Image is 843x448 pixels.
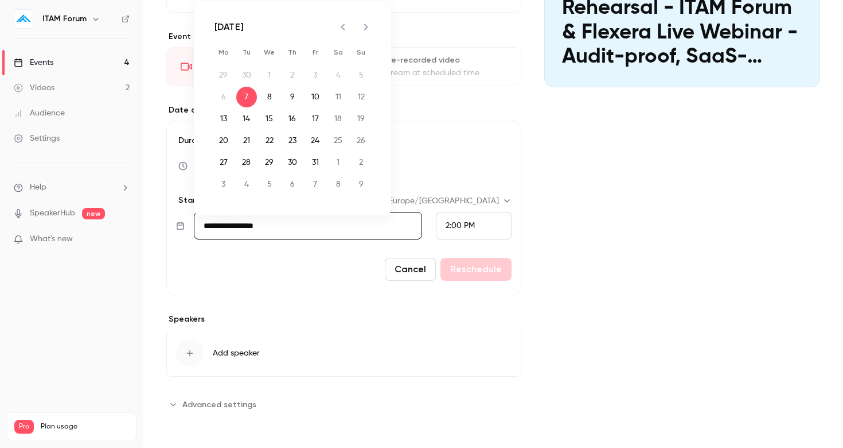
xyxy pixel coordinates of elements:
[282,130,303,151] button: 23
[383,55,506,66] div: Pre-recorded video
[305,174,326,195] button: 7
[176,195,221,206] p: Start date
[259,41,280,64] span: Wednesday
[82,208,105,219] span: new
[166,395,263,414] button: Advanced settings
[42,13,87,25] h6: ITAM Forum
[351,152,372,173] button: 2
[259,152,280,173] button: 29
[236,152,257,173] button: 28
[166,314,521,325] label: Speakers
[389,195,512,207] div: Europe/[GEOGRAPHIC_DATA]
[213,152,234,173] button: 27
[14,82,54,94] div: Videos
[236,87,257,107] button: 7
[213,130,234,151] button: 20
[305,152,326,173] button: 31
[436,212,512,240] div: From
[176,135,512,146] label: Duration
[305,87,326,107] button: 10
[166,330,521,377] button: Add speaker
[446,222,475,230] span: 2:00 PM
[166,395,521,414] section: Advanced settings
[14,420,34,434] span: Pro
[213,347,260,359] span: Add speaker
[328,152,349,173] button: 1
[259,130,280,151] button: 22
[213,174,234,195] button: 3
[354,16,377,38] button: Next month
[282,109,303,129] button: 16
[30,181,46,194] span: Help
[282,152,303,173] button: 30
[30,233,73,245] span: What's new
[328,41,349,64] span: Saturday
[351,41,372,64] span: Sunday
[259,109,280,129] button: 15
[213,41,234,64] span: Monday
[41,422,129,431] span: Plan usage
[259,174,280,195] button: 5
[259,87,280,107] button: 8
[30,207,75,219] a: SpeakerHub
[14,133,60,144] div: Settings
[351,109,372,129] button: 19
[328,130,349,151] button: 25
[236,174,257,195] button: 4
[214,20,244,34] div: [DATE]
[328,87,349,107] button: 11
[351,130,372,151] button: 26
[385,258,436,281] button: Cancel
[346,47,521,86] div: Pre-recorded videoStream at scheduled time
[14,107,65,119] div: Audience
[14,181,130,194] li: help-dropdown-opener
[282,87,303,107] button: 9
[282,174,303,195] button: 6
[305,130,326,151] button: 24
[166,31,521,43] p: Event type
[236,109,257,129] button: 14
[116,234,130,245] iframe: Noticeable Trigger
[351,87,372,107] button: 12
[328,174,349,195] button: 8
[351,174,372,195] button: 9
[213,109,234,129] button: 13
[328,109,349,129] button: 18
[305,109,326,129] button: 17
[236,130,257,151] button: 21
[305,41,326,64] span: Friday
[236,41,257,64] span: Tuesday
[14,57,53,68] div: Events
[383,67,506,79] div: Stream at scheduled time
[282,41,303,64] span: Thursday
[182,399,256,411] span: Advanced settings
[14,10,33,28] img: ITAM Forum
[166,47,341,86] div: LiveGo live at scheduled time
[166,105,521,116] label: Date and time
